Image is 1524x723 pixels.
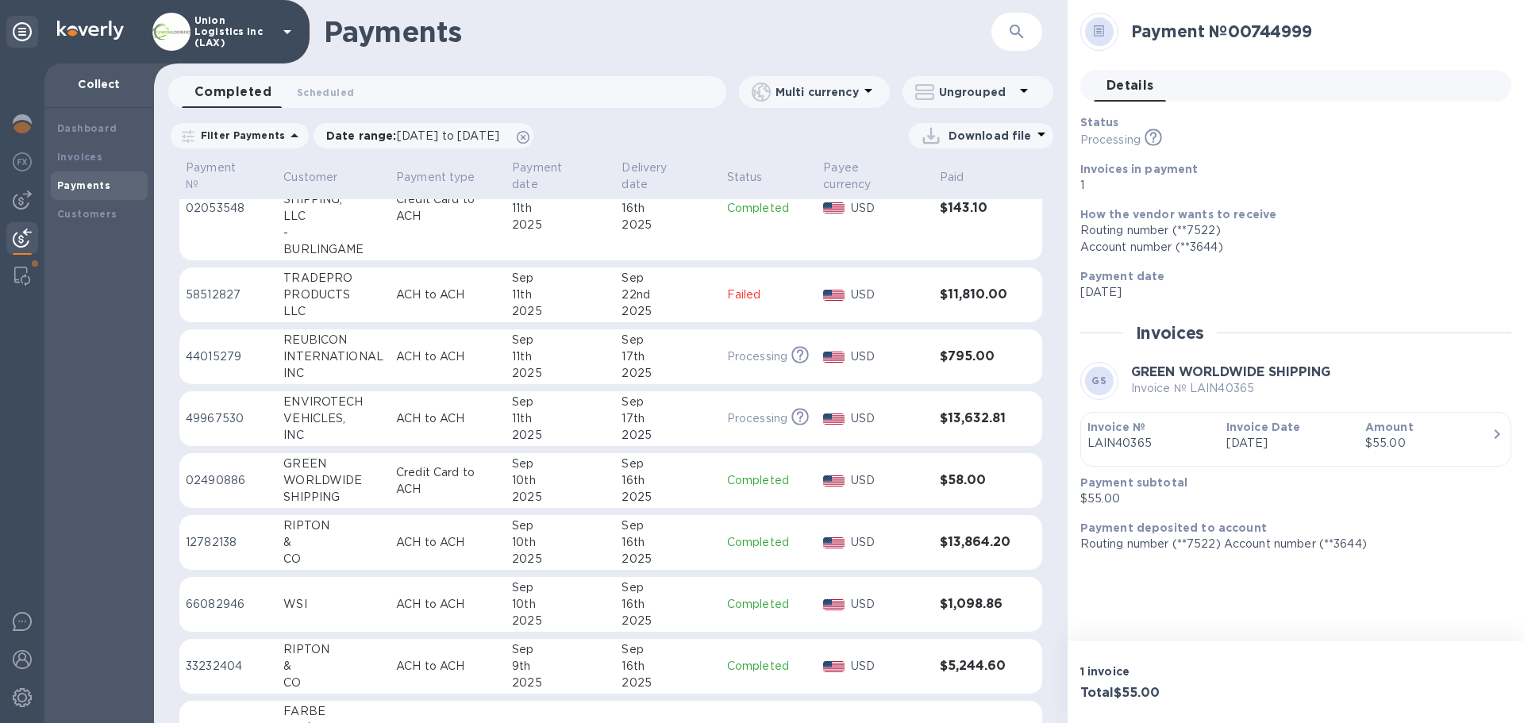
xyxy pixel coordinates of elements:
div: RIPTON [283,641,383,658]
b: How the vendor wants to receive [1080,208,1277,221]
h3: $1,098.86 [940,597,1010,612]
p: USD [851,658,927,675]
div: LLC [283,208,383,225]
div: Sep [622,579,714,596]
img: USD [823,537,845,548]
p: USD [851,472,927,489]
div: FARBE [283,703,383,720]
b: Invoice Date [1226,421,1301,433]
p: Customer [283,169,337,186]
div: VEHICLES, [283,410,383,427]
button: Invoice №LAIN40365Invoice Date[DATE]Amount$55.00 [1080,412,1511,467]
p: Completed [727,658,811,675]
div: 16th [622,596,714,613]
p: 33232404 [186,658,271,675]
div: 2025 [622,489,714,506]
p: 12782138 [186,534,271,551]
h1: Payments [324,15,991,48]
div: 2025 [512,675,609,691]
p: Payment № [186,160,250,193]
div: Sep [512,641,609,658]
p: USD [851,200,927,217]
b: Payment date [1080,270,1165,283]
p: Filter Payments [194,129,285,142]
div: Account number (**3644) [1080,239,1499,256]
div: 17th [622,348,714,365]
b: Payments [57,179,110,191]
div: 2025 [512,303,609,320]
div: BURLINGAME [283,241,383,258]
span: Scheduled [297,84,354,101]
div: 10th [512,534,609,551]
p: Completed [727,534,811,551]
div: Sep [512,456,609,472]
p: Completed [727,472,811,489]
div: Unpin categories [6,16,38,48]
p: Credit Card to ACH [396,464,499,498]
div: Sep [622,394,714,410]
div: 2025 [622,613,714,629]
img: USD [823,290,845,301]
div: 11th [512,410,609,427]
p: LAIN40365 [1087,435,1214,452]
b: Amount [1365,421,1414,433]
div: 22nd [622,287,714,303]
div: ENVIROTECH [283,394,383,410]
p: Processing [727,348,787,365]
p: USD [851,534,927,551]
div: & [283,658,383,675]
p: Delivery date [622,160,693,193]
p: Payee currency [823,160,906,193]
span: Details [1106,75,1154,97]
div: 16th [622,472,714,489]
p: Multi currency [775,84,859,100]
div: GREEN [283,456,383,472]
div: CO [283,675,383,691]
h3: $11,810.00 [940,287,1010,302]
p: [DATE] [1226,435,1353,452]
h3: $5,244.60 [940,659,1010,674]
div: 16th [622,200,714,217]
span: Status [727,169,783,186]
div: 2025 [512,365,609,382]
p: Routing number (**7522) Account number (**3644) [1080,536,1499,552]
div: Sep [512,270,609,287]
div: 11th [512,348,609,365]
h3: $143.10 [940,201,1010,216]
div: TRADEPRO [283,270,383,287]
div: 2025 [512,427,609,444]
p: ACH to ACH [396,658,499,675]
div: 10th [512,596,609,613]
p: Paid [940,169,964,186]
p: Processing [1080,132,1141,148]
p: Completed [727,596,811,613]
div: INC [283,365,383,382]
p: Processing [727,410,787,427]
p: Date range : [326,128,507,144]
div: REUBICON [283,332,383,348]
div: WORLDWIDE [283,472,383,489]
p: Payment date [512,160,588,193]
div: & [283,534,383,551]
div: Sep [512,579,609,596]
div: SHIPPING, [283,191,383,208]
div: 11th [512,200,609,217]
div: - [283,225,383,241]
p: $55.00 [1080,490,1499,507]
div: Sep [622,517,714,534]
p: 44015279 [186,348,271,365]
div: Sep [622,641,714,658]
b: GREEN WORLDWIDE SHIPPING [1131,364,1330,379]
span: Delivery date [622,160,714,193]
p: Ungrouped [939,84,1014,100]
p: 58512827 [186,287,271,303]
div: 2025 [622,217,714,233]
div: 2025 [512,489,609,506]
div: 2025 [622,675,714,691]
p: 49967530 [186,410,271,427]
div: Sep [622,332,714,348]
b: Customers [57,208,117,220]
p: Union Logistics Inc (LAX) [194,15,274,48]
b: Invoices [57,151,102,163]
div: Sep [622,270,714,287]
